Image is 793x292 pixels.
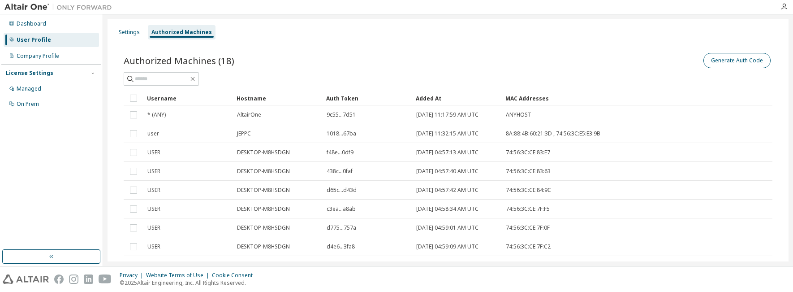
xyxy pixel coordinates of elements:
[120,272,146,279] div: Privacy
[147,243,160,250] span: USER
[416,187,478,194] span: [DATE] 04:57:42 AM UTC
[237,149,290,156] span: DESKTOP-M8HSDGN
[212,272,258,279] div: Cookie Consent
[147,168,160,175] span: USER
[69,275,78,284] img: instagram.svg
[84,275,93,284] img: linkedin.svg
[119,29,140,36] div: Settings
[237,130,251,137] span: JEPPC
[506,187,551,194] span: 74:56:3C:CE:84:9C
[237,168,290,175] span: DESKTOP-M8HSDGN
[506,224,550,231] span: 74:56:3C:CE:7F:0F
[151,29,212,36] div: Authorized Machines
[416,243,478,250] span: [DATE] 04:59:09 AM UTC
[416,130,478,137] span: [DATE] 11:32:15 AM UTC
[703,53,771,68] button: Generate Auth Code
[237,111,261,118] span: AltairOne
[147,224,160,231] span: USER
[506,130,600,137] span: 8A:88:4B:60:21:3D , 74:56:3C:E5:E3:9B
[327,149,353,156] span: f48e...0df9
[237,91,319,105] div: Hostname
[54,275,64,284] img: facebook.svg
[327,111,356,118] span: 9c55...7d51
[99,275,112,284] img: youtube.svg
[4,3,116,12] img: Altair One
[416,111,478,118] span: [DATE] 11:17:59 AM UTC
[506,168,551,175] span: 74:56:3C:CE:83:63
[506,243,551,250] span: 74:56:3C:CE:7F:C2
[416,168,478,175] span: [DATE] 04:57:40 AM UTC
[147,130,159,137] span: user
[506,111,531,118] span: ANYHOST
[506,205,550,213] span: 74:56:3C:CE:7F:F5
[506,149,550,156] span: 74:56:3C:CE:83:E7
[416,224,478,231] span: [DATE] 04:59:01 AM UTC
[237,224,290,231] span: DESKTOP-M8HSDGN
[124,54,234,67] span: Authorized Machines (18)
[327,187,357,194] span: d65c...d43d
[416,91,498,105] div: Added At
[327,243,355,250] span: d4e6...3fa8
[120,279,258,287] p: © 2025 Altair Engineering, Inc. All Rights Reserved.
[147,205,160,213] span: USER
[17,36,51,44] div: User Profile
[146,272,212,279] div: Website Terms of Use
[505,91,674,105] div: MAC Addresses
[237,205,290,213] span: DESKTOP-M8HSDGN
[147,149,160,156] span: USER
[6,70,53,77] div: License Settings
[327,224,356,231] span: d775...757a
[416,149,478,156] span: [DATE] 04:57:13 AM UTC
[327,205,356,213] span: c3ea...a8ab
[17,85,41,92] div: Managed
[327,130,356,137] span: 1018...67ba
[147,91,229,105] div: Username
[237,243,290,250] span: DESKTOP-M8HSDGN
[3,275,49,284] img: altair_logo.svg
[326,91,409,105] div: Auth Token
[327,168,353,175] span: 438c...0faf
[17,52,59,60] div: Company Profile
[147,111,166,118] span: * (ANY)
[237,187,290,194] span: DESKTOP-M8HSDGN
[416,205,478,213] span: [DATE] 04:58:34 AM UTC
[17,100,39,108] div: On Prem
[17,20,46,27] div: Dashboard
[147,187,160,194] span: USER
